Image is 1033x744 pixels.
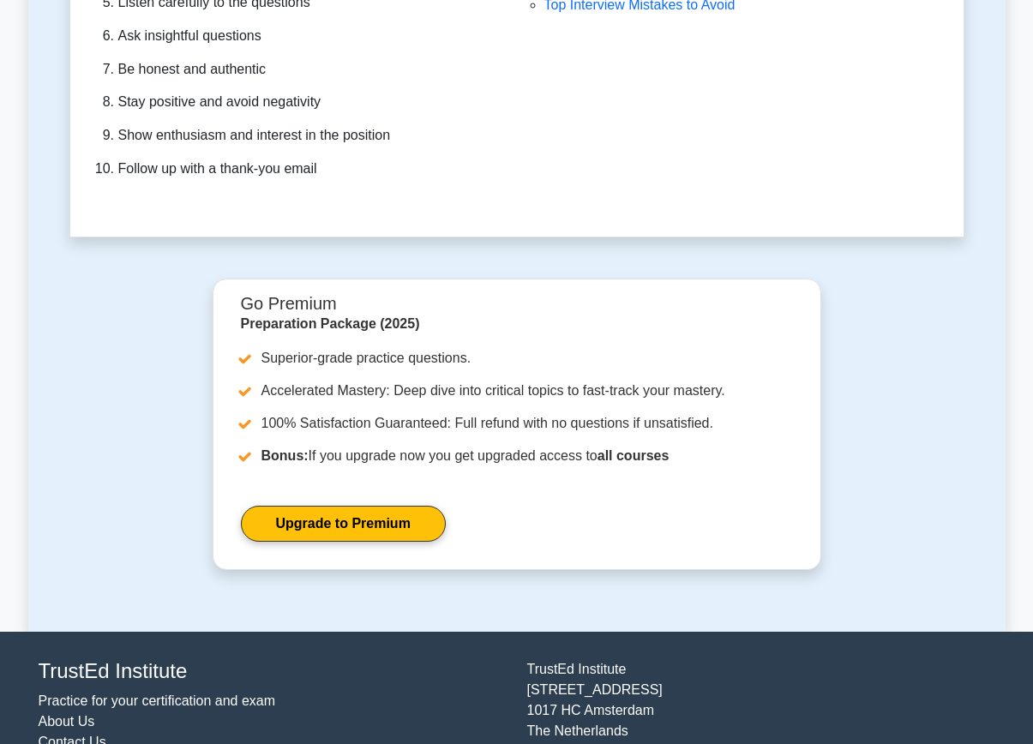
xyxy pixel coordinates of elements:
[39,659,507,684] h4: TrustEd Institute
[39,693,276,708] a: Practice for your certification and exam
[118,157,496,182] li: Follow up with a thank-you email
[241,506,446,542] a: Upgrade to Premium
[118,24,496,49] li: Ask insightful questions
[118,90,496,115] li: Stay positive and avoid negativity
[118,57,496,82] li: Be honest and authentic
[39,714,95,729] a: About Us
[118,123,496,148] li: Show enthusiasm and interest in the position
